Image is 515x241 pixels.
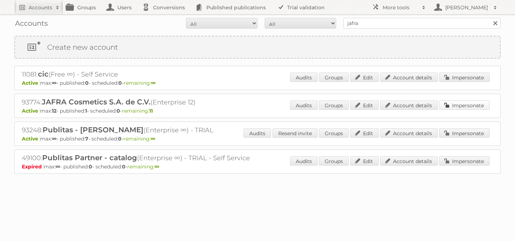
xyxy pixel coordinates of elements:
span: Expired [22,163,44,170]
h2: 11081: (Free ∞) - Self Service [22,70,272,79]
span: remaining: [127,163,159,170]
a: Groups [319,100,349,110]
strong: 0 [118,136,122,142]
a: Impersonate [439,156,490,166]
a: Create new account [15,36,500,58]
a: Groups [319,73,349,82]
a: Audits [290,73,318,82]
strong: 0 [89,163,92,170]
strong: 7 [85,136,88,142]
a: Account details [380,73,438,82]
span: remaining: [122,108,153,114]
span: remaining: [123,136,155,142]
strong: 11 [149,108,153,114]
h2: 93248: (Enterprise ∞) - TRIAL [22,126,272,135]
span: JAFRA Cosmetics S.A. de C.V. [42,98,151,106]
a: Account details [380,128,438,138]
strong: ∞ [151,80,156,86]
a: Audits [244,128,271,138]
h2: More tools [383,4,418,11]
h2: Accounts [29,4,52,11]
a: Impersonate [439,73,490,82]
a: Account details [380,156,438,166]
a: Audits [290,100,318,110]
a: Impersonate [439,128,490,138]
h2: [PERSON_NAME] [443,4,490,11]
p: max: - published: - scheduled: - [22,136,493,142]
span: cic [38,70,49,78]
span: Active [22,80,40,86]
a: Groups [319,156,349,166]
a: Account details [380,100,438,110]
a: Edit [350,100,379,110]
a: Resend invite [273,128,318,138]
span: remaining: [124,80,156,86]
span: Publitas Partner - catalog [42,153,137,162]
a: Edit [350,73,379,82]
a: Groups [319,128,349,138]
strong: ∞ [52,136,57,142]
strong: 0 [122,163,126,170]
p: max: - published: - scheduled: - [22,80,493,86]
span: Publitas - [PERSON_NAME] [43,126,143,134]
strong: ∞ [55,163,60,170]
strong: ∞ [52,80,57,86]
h2: 93774: (Enterprise 12) [22,98,272,107]
strong: ∞ [154,163,159,170]
strong: ∞ [151,136,155,142]
strong: 0 [117,108,120,114]
a: Edit [350,156,379,166]
a: Impersonate [439,100,490,110]
strong: 0 [118,80,122,86]
strong: 12 [52,108,57,114]
h2: 49100: (Enterprise ∞) - TRIAL - Self Service [22,153,272,163]
strong: 0 [85,80,89,86]
a: Audits [290,156,318,166]
span: Active [22,108,40,114]
a: Edit [350,128,379,138]
p: max: - published: - scheduled: - [22,108,493,114]
strong: 1 [85,108,87,114]
span: Active [22,136,40,142]
p: max: - published: - scheduled: - [22,163,493,170]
